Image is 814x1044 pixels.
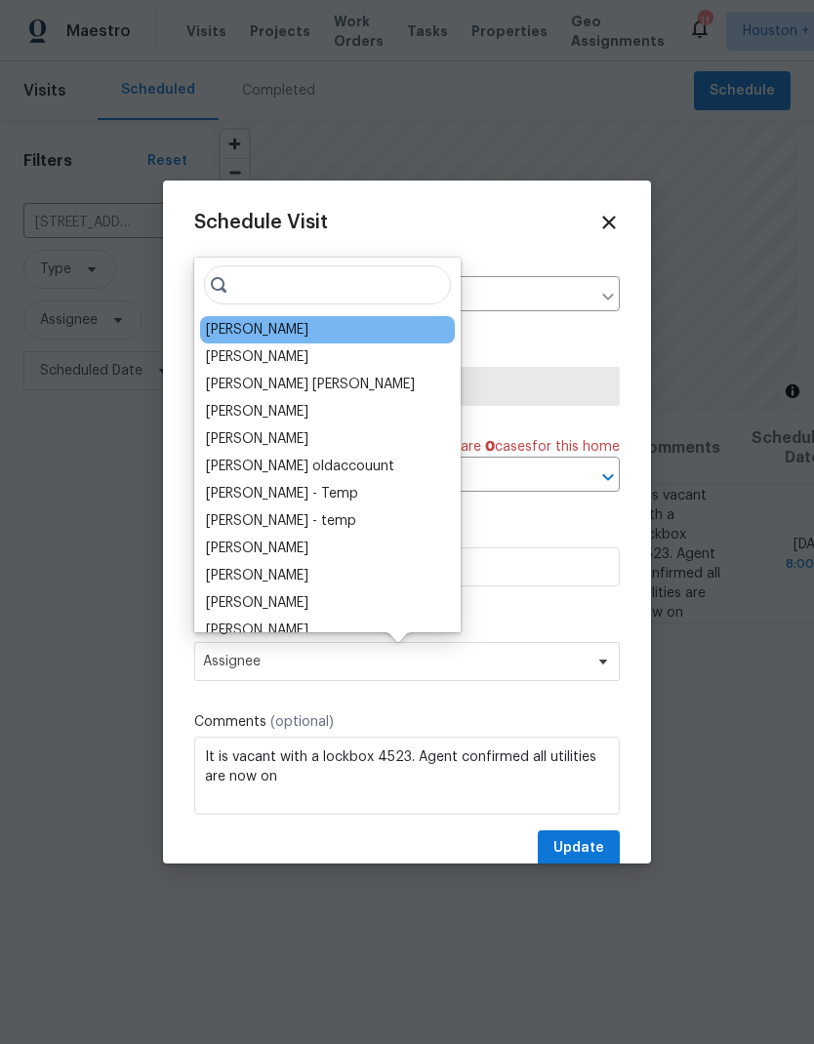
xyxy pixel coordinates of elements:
[538,830,620,866] button: Update
[594,463,622,491] button: Open
[206,621,308,640] div: [PERSON_NAME]
[203,654,586,669] span: Assignee
[194,257,620,276] label: Home
[206,566,308,585] div: [PERSON_NAME]
[206,402,308,422] div: [PERSON_NAME]
[424,437,620,457] span: There are case s for this home
[194,712,620,732] label: Comments
[485,440,495,454] span: 0
[206,484,358,503] div: [PERSON_NAME] - Temp
[194,737,620,815] textarea: It is vacant with a lockbox 4523. Agent confirmed all utilities are now on
[206,347,308,367] div: [PERSON_NAME]
[206,429,308,449] div: [PERSON_NAME]
[553,836,604,861] span: Update
[206,593,308,613] div: [PERSON_NAME]
[206,457,394,476] div: [PERSON_NAME] oldaccouunt
[270,715,334,729] span: (optional)
[206,511,356,531] div: [PERSON_NAME] - temp
[598,212,620,233] span: Close
[194,213,328,232] span: Schedule Visit
[206,320,308,340] div: [PERSON_NAME]
[206,539,308,558] div: [PERSON_NAME]
[206,375,415,394] div: [PERSON_NAME] [PERSON_NAME]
